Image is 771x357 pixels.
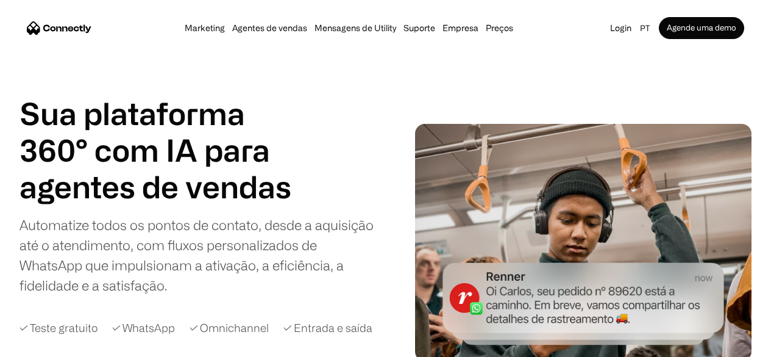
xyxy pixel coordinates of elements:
[229,23,311,33] a: Agentes de vendas
[640,20,650,37] div: pt
[27,19,91,37] a: home
[12,334,73,353] aside: Language selected: Português (Brasil)
[400,23,439,33] a: Suporte
[20,168,300,205] h1: agentes de vendas
[442,20,478,37] div: Empresa
[20,168,300,205] div: carousel
[190,320,269,336] div: ✓ Omnichannel
[20,215,381,295] div: Automatize todos os pontos de contato, desde a aquisição até o atendimento, com fluxos personaliz...
[482,23,517,33] a: Preços
[20,320,98,336] div: ✓ Teste gratuito
[181,23,229,33] a: Marketing
[311,23,400,33] a: Mensagens de Utility
[20,95,300,168] h1: Sua plataforma 360° com IA para
[283,320,372,336] div: ✓ Entrada e saída
[24,336,73,353] ul: Language list
[635,20,659,37] div: pt
[112,320,175,336] div: ✓ WhatsApp
[659,17,744,39] a: Agende uma demo
[606,20,635,37] a: Login
[20,168,300,205] div: 1 of 4
[439,20,482,37] div: Empresa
